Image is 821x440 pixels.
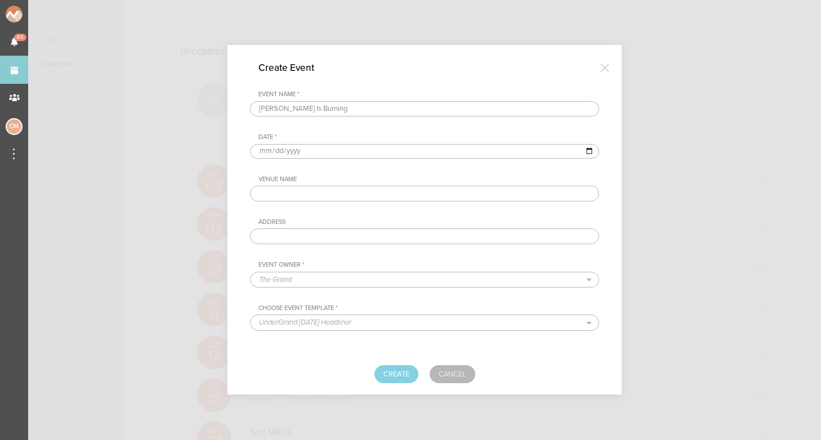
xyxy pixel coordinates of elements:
[258,133,599,141] div: Date *
[14,34,26,41] span: 60
[258,62,331,74] h4: Create Event
[6,118,23,135] div: Charlie McGinley
[258,304,599,312] div: Choose Event Template *
[258,176,599,183] div: Venue Name
[374,365,418,383] button: Create
[258,218,599,226] div: Address
[430,365,475,383] a: Cancel
[258,91,599,98] div: Event Name *
[6,6,69,23] img: NOMAD
[258,261,599,269] div: Event Owner *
